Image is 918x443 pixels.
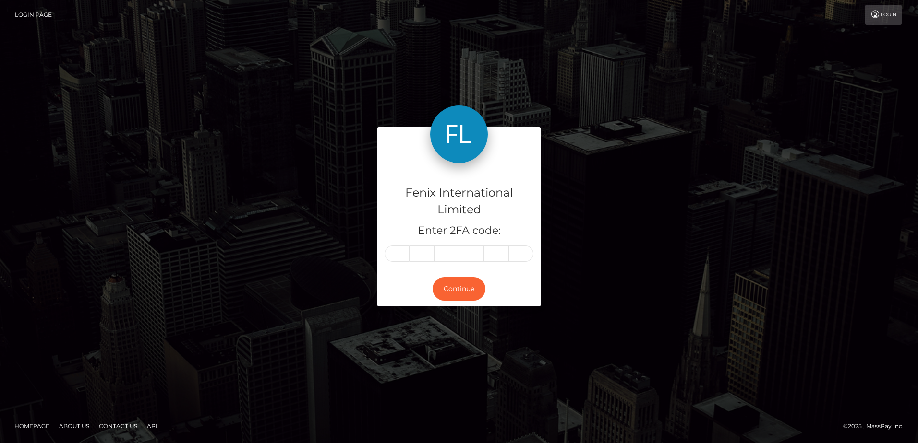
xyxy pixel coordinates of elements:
[95,419,141,433] a: Contact Us
[843,421,911,431] div: © 2025 , MassPay Inc.
[15,5,52,25] a: Login Page
[385,185,533,218] h4: Fenix International Limited
[55,419,93,433] a: About Us
[430,105,488,163] img: Fenix International Limited
[11,419,53,433] a: Homepage
[433,277,485,301] button: Continue
[143,419,161,433] a: API
[865,5,902,25] a: Login
[385,223,533,238] h5: Enter 2FA code:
